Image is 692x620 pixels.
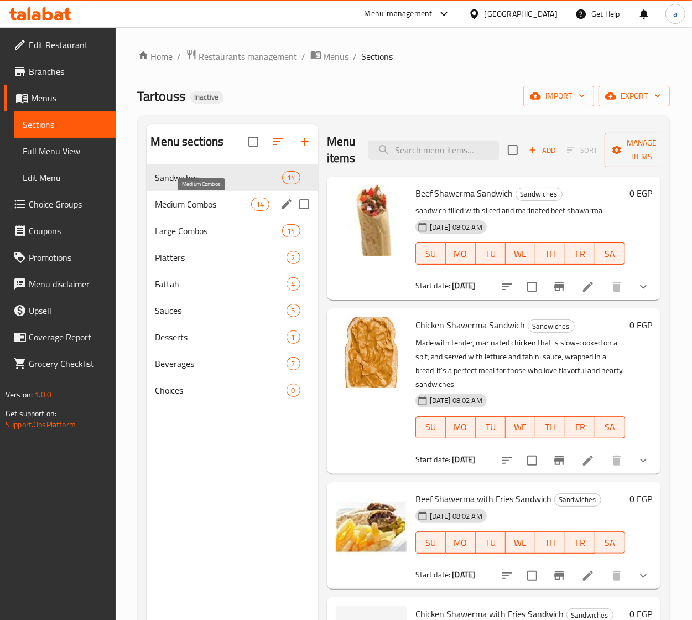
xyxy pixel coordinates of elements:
[29,38,107,51] span: Edit Restaurant
[199,50,298,63] span: Restaurants management
[29,198,107,211] span: Choice Groups
[4,191,116,218] a: Choice Groups
[450,246,471,262] span: MO
[535,242,565,265] button: TH
[155,330,287,344] span: Desserts
[353,50,357,63] li: /
[23,144,107,158] span: Full Menu View
[287,304,300,317] div: items
[6,406,56,421] span: Get support on:
[510,535,531,551] span: WE
[600,419,621,435] span: SA
[23,118,107,131] span: Sections
[186,49,298,64] a: Restaurants management
[151,133,224,150] h2: Menu sections
[600,535,621,551] span: SA
[4,85,116,111] a: Menus
[4,297,116,324] a: Upsell
[607,89,661,103] span: export
[368,141,499,160] input: search
[565,242,595,265] button: FR
[565,416,595,438] button: FR
[6,417,76,432] a: Support.OpsPlatform
[287,359,300,369] span: 7
[4,324,116,350] a: Coverage Report
[516,188,563,201] div: Sandwiches
[540,419,561,435] span: TH
[155,171,283,184] div: Sandwiches
[14,138,116,164] a: Full Menu View
[506,416,535,438] button: WE
[29,65,107,78] span: Branches
[365,7,433,20] div: Menu-management
[287,252,300,263] span: 2
[629,185,652,201] h6: 0 EGP
[336,491,407,562] img: Beef Shawerma with Fries Sandwich
[4,218,116,244] a: Coupons
[29,304,107,317] span: Upsell
[4,58,116,85] a: Branches
[523,86,594,106] button: import
[446,416,476,438] button: MO
[155,277,287,291] span: Fattah
[605,133,679,167] button: Manage items
[630,562,657,589] button: show more
[29,357,107,370] span: Grocery Checklist
[540,535,561,551] span: TH
[4,350,116,377] a: Grocery Checklist
[29,330,107,344] span: Coverage Report
[155,224,283,237] div: Large Combos
[546,562,573,589] button: Branch-specific-item
[155,198,252,211] span: Medium Combos
[603,447,630,474] button: delete
[147,297,318,324] div: Sauces5
[147,191,318,218] div: Medium Combos14edit
[546,447,573,474] button: Branch-specific-item
[147,218,318,244] div: Large Combos14
[603,273,630,300] button: delete
[425,222,487,232] span: [DATE] 08:02 AM
[629,317,652,333] h6: 0 EGP
[287,306,300,316] span: 5
[527,144,557,157] span: Add
[480,246,501,262] span: TU
[450,535,471,551] span: MO
[521,564,544,587] span: Select to update
[480,419,501,435] span: TU
[178,50,181,63] li: /
[265,128,292,155] span: Sort sections
[570,246,591,262] span: FR
[155,251,287,264] span: Platters
[252,199,268,210] span: 14
[420,246,441,262] span: SU
[570,535,591,551] span: FR
[4,32,116,58] a: Edit Restaurant
[637,569,650,582] svg: Show Choices
[283,226,299,236] span: 14
[446,242,476,265] button: MO
[287,251,300,264] div: items
[480,535,501,551] span: TU
[528,319,575,333] div: Sandwiches
[310,49,349,64] a: Menus
[4,271,116,297] a: Menu disclaimer
[292,128,318,155] button: Add section
[6,387,33,402] span: Version:
[540,246,561,262] span: TH
[603,562,630,589] button: delete
[595,531,625,554] button: SA
[282,224,300,237] div: items
[452,567,475,582] b: [DATE]
[476,531,506,554] button: TU
[415,204,625,218] p: sandwich filled with sliced and marinated beef shawarma.
[327,133,356,167] h2: Menu items
[521,449,544,472] span: Select to update
[476,416,506,438] button: TU
[565,531,595,554] button: FR
[138,84,186,108] span: Tartouss
[535,531,565,554] button: TH
[600,246,621,262] span: SA
[287,279,300,290] span: 4
[420,535,441,551] span: SU
[535,416,565,438] button: TH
